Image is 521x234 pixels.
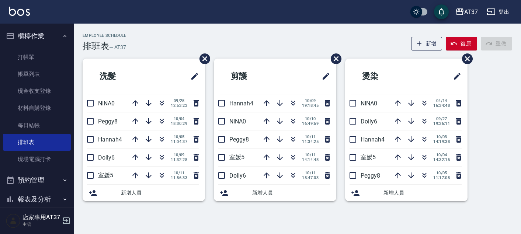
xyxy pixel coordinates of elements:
h3: 排班表 [83,41,109,51]
span: 18:30:29 [171,121,187,126]
a: 現金收支登錄 [3,83,71,99]
span: 10/09 [302,98,319,103]
div: 新增人員 [345,185,468,201]
span: 11:04:37 [171,139,187,144]
button: 登出 [484,5,512,19]
span: 10/10 [302,116,319,121]
span: 14:14:48 [302,157,319,162]
button: AT37 [452,4,481,20]
span: 11:17:08 [433,175,450,180]
span: 刪除班表 [194,48,211,70]
button: 報表及分析 [3,190,71,209]
span: 11:34:25 [302,139,319,144]
span: 12:53:23 [171,103,187,108]
a: 現場電腦打卡 [3,151,71,168]
a: 排班表 [3,134,71,151]
span: 新增人員 [383,189,462,197]
span: 10/05 [433,171,450,175]
button: save [434,4,449,19]
span: 09/27 [433,116,450,121]
span: Hannah4 [98,136,122,143]
span: NINA0 [229,118,246,125]
span: NINA0 [361,100,377,107]
span: Peggy8 [98,118,118,125]
span: 修改班表的標題 [317,67,330,85]
span: 修改班表的標題 [448,67,462,85]
div: AT37 [464,7,478,17]
p: 主管 [22,221,60,228]
span: Peggy8 [229,136,249,143]
span: 修改班表的標題 [186,67,199,85]
button: 新增 [411,37,442,50]
span: 10/09 [171,153,187,157]
span: 10/11 [302,153,319,157]
h2: 剪護 [220,63,288,90]
button: 預約管理 [3,171,71,190]
span: 10/11 [171,171,187,175]
div: 新增人員 [83,185,205,201]
a: 每日結帳 [3,117,71,134]
a: 帳單列表 [3,66,71,83]
span: 09/25 [171,98,187,103]
span: Hannah4 [361,136,385,143]
span: 15:47:03 [302,175,319,180]
a: 打帳單 [3,49,71,66]
span: NINA0 [98,100,115,107]
h6: — AT37 [109,43,126,51]
span: 10/05 [171,135,187,139]
button: 櫃檯作業 [3,27,71,46]
span: 室媛5 [98,172,113,179]
h5: 店家專用AT37 [22,214,60,221]
span: 11:56:33 [171,175,187,180]
span: Dolly6 [98,154,115,161]
span: 19:18:45 [302,103,319,108]
span: Dolly6 [361,118,377,125]
span: Dolly6 [229,172,246,179]
span: 新增人員 [252,189,330,197]
span: 16:49:59 [302,121,319,126]
span: 10/11 [302,135,319,139]
h2: 燙染 [351,63,419,90]
button: 復原 [446,37,477,50]
span: 室媛5 [229,154,244,161]
span: 刪除班表 [456,48,474,70]
span: 14:32:15 [433,157,450,162]
img: Logo [9,7,30,16]
span: 新增人員 [121,189,199,197]
span: 10/11 [302,171,319,175]
span: 10/03 [433,135,450,139]
span: 19:36:11 [433,121,450,126]
span: Peggy8 [361,172,380,179]
span: 室媛5 [361,154,376,161]
span: Hannah4 [229,100,253,107]
span: 11:32:28 [171,157,187,162]
h2: Employee Schedule [83,33,126,38]
img: Person [6,213,21,228]
span: 16:34:48 [433,103,450,108]
div: 新增人員 [214,185,336,201]
span: 14:19:38 [433,139,450,144]
span: 刪除班表 [325,48,343,70]
h2: 洗髮 [88,63,156,90]
span: 10/04 [171,116,187,121]
a: 材料自購登錄 [3,99,71,116]
span: 04/14 [433,98,450,103]
span: 10/04 [433,153,450,157]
